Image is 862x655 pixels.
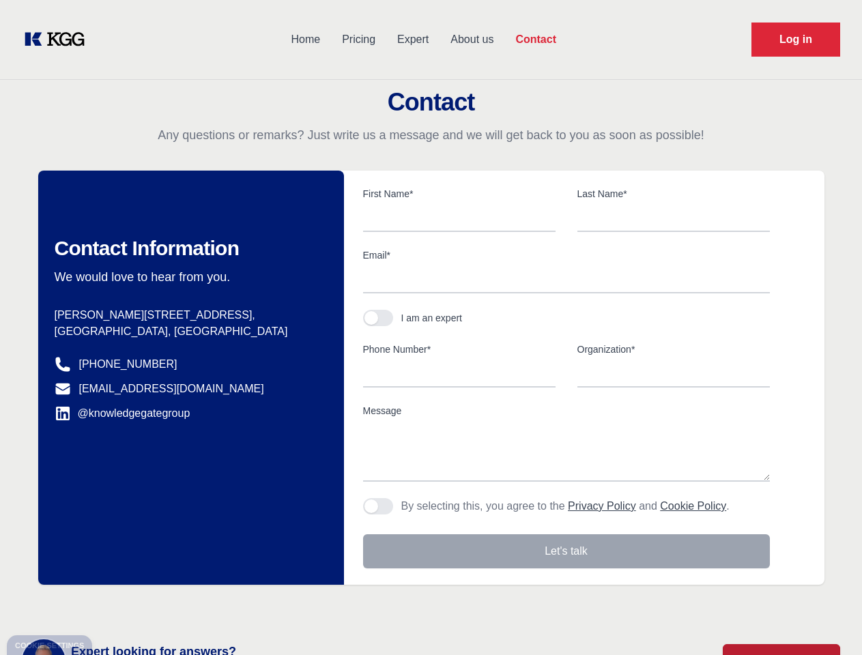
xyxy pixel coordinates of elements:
p: [PERSON_NAME][STREET_ADDRESS], [55,307,322,323]
iframe: Chat Widget [794,589,862,655]
a: Expert [386,22,440,57]
p: By selecting this, you agree to the and . [401,498,730,514]
a: @knowledgegategroup [55,405,190,422]
a: Pricing [331,22,386,57]
label: Phone Number* [363,343,556,356]
label: First Name* [363,187,556,201]
a: Cookie Policy [660,500,726,512]
a: KOL Knowledge Platform: Talk to Key External Experts (KEE) [22,29,96,50]
h2: Contact [16,89,846,116]
div: I am an expert [401,311,463,325]
a: [PHONE_NUMBER] [79,356,177,373]
div: Cookie settings [15,642,84,650]
a: About us [440,22,504,57]
label: Email* [363,248,770,262]
label: Last Name* [577,187,770,201]
a: Home [280,22,331,57]
a: Contact [504,22,567,57]
p: Any questions or remarks? Just write us a message and we will get back to you as soon as possible! [16,127,846,143]
h2: Contact Information [55,236,322,261]
label: Message [363,404,770,418]
label: Organization* [577,343,770,356]
a: Privacy Policy [568,500,636,512]
p: We would love to hear from you. [55,269,322,285]
a: [EMAIL_ADDRESS][DOMAIN_NAME] [79,381,264,397]
a: Request Demo [751,23,840,57]
button: Let's talk [363,534,770,568]
p: [GEOGRAPHIC_DATA], [GEOGRAPHIC_DATA] [55,323,322,340]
